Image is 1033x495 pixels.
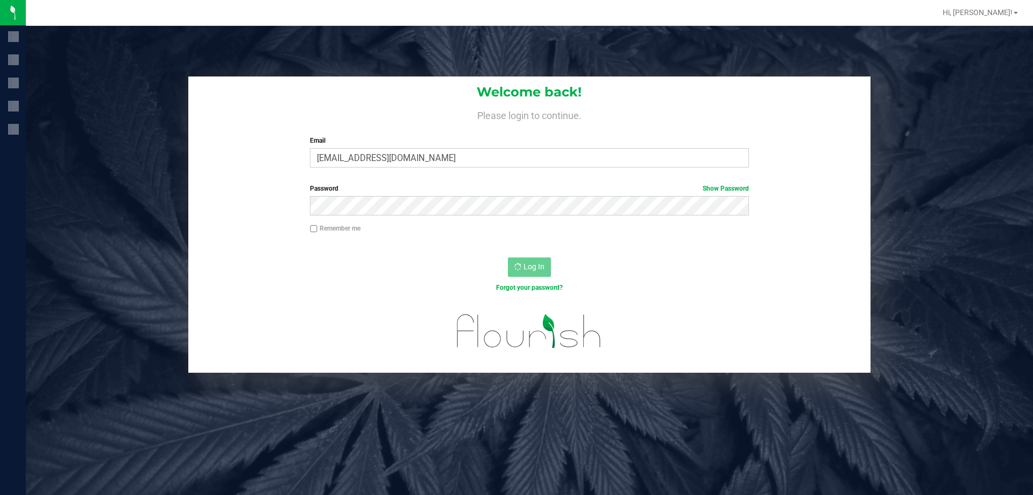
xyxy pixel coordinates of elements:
[310,224,360,233] label: Remember me
[496,284,563,291] a: Forgot your password?
[703,185,749,192] a: Show Password
[523,262,544,271] span: Log In
[310,185,338,192] span: Password
[310,225,317,233] input: Remember me
[943,8,1013,17] span: Hi, [PERSON_NAME]!
[310,136,748,145] label: Email
[508,257,551,277] button: Log In
[444,304,614,359] img: flourish_logo.svg
[188,108,871,121] h4: Please login to continue.
[188,85,871,99] h1: Welcome back!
